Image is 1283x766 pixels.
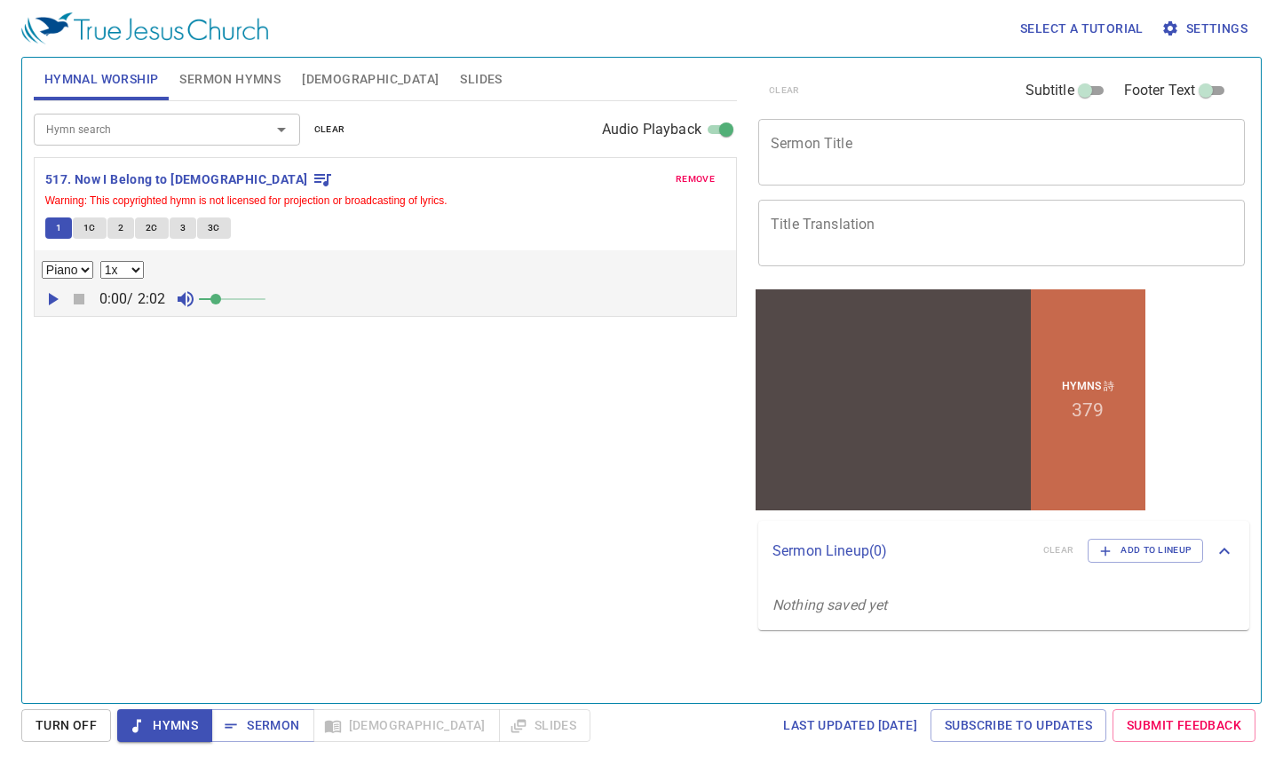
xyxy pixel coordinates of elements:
[117,709,212,742] button: Hymns
[211,709,313,742] button: Sermon
[118,220,123,236] span: 2
[751,285,1150,515] iframe: from-child
[208,220,220,236] span: 3C
[776,709,924,742] a: Last updated [DATE]
[1127,715,1241,737] span: Submit Feedback
[1158,12,1255,45] button: Settings
[42,261,93,279] select: Select Track
[772,541,1029,562] p: Sermon Lineup ( 0 )
[92,288,173,310] p: 0:00 / 2:02
[1026,80,1074,101] span: Subtitle
[44,68,159,91] span: Hymnal Worship
[1113,709,1255,742] a: Submit Feedback
[83,220,96,236] span: 1C
[180,220,186,236] span: 3
[45,217,72,239] button: 1
[45,194,447,207] small: Warning: This copyrighted hymn is not licensed for projection or broadcasting of lyrics.
[772,596,888,613] i: Nothing saved yet
[1020,18,1144,40] span: Select a tutorial
[226,715,299,737] span: Sermon
[146,220,158,236] span: 2C
[602,119,701,140] span: Audio Playback
[269,117,294,142] button: Open
[73,217,107,239] button: 1C
[665,169,725,190] button: remove
[45,169,333,191] button: 517. Now I Belong to [DEMOGRAPHIC_DATA]
[945,715,1092,737] span: Subscribe to Updates
[1088,539,1203,562] button: Add to Lineup
[56,220,61,236] span: 1
[783,715,917,737] span: Last updated [DATE]
[170,217,196,239] button: 3
[21,709,111,742] button: Turn Off
[131,715,198,737] span: Hymns
[1099,542,1192,558] span: Add to Lineup
[45,169,308,191] b: 517. Now I Belong to [DEMOGRAPHIC_DATA]
[314,122,345,138] span: clear
[676,171,715,187] span: remove
[302,68,439,91] span: [DEMOGRAPHIC_DATA]
[100,261,144,279] select: Playback Rate
[1124,80,1196,101] span: Footer Text
[135,217,169,239] button: 2C
[107,217,134,239] button: 2
[21,12,268,44] img: True Jesus Church
[179,68,281,91] span: Sermon Hymns
[931,709,1106,742] a: Subscribe to Updates
[36,715,97,737] span: Turn Off
[197,217,231,239] button: 3C
[758,521,1249,580] div: Sermon Lineup(0)clearAdd to Lineup
[1013,12,1151,45] button: Select a tutorial
[1165,18,1247,40] span: Settings
[460,68,502,91] span: Slides
[304,119,356,140] button: clear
